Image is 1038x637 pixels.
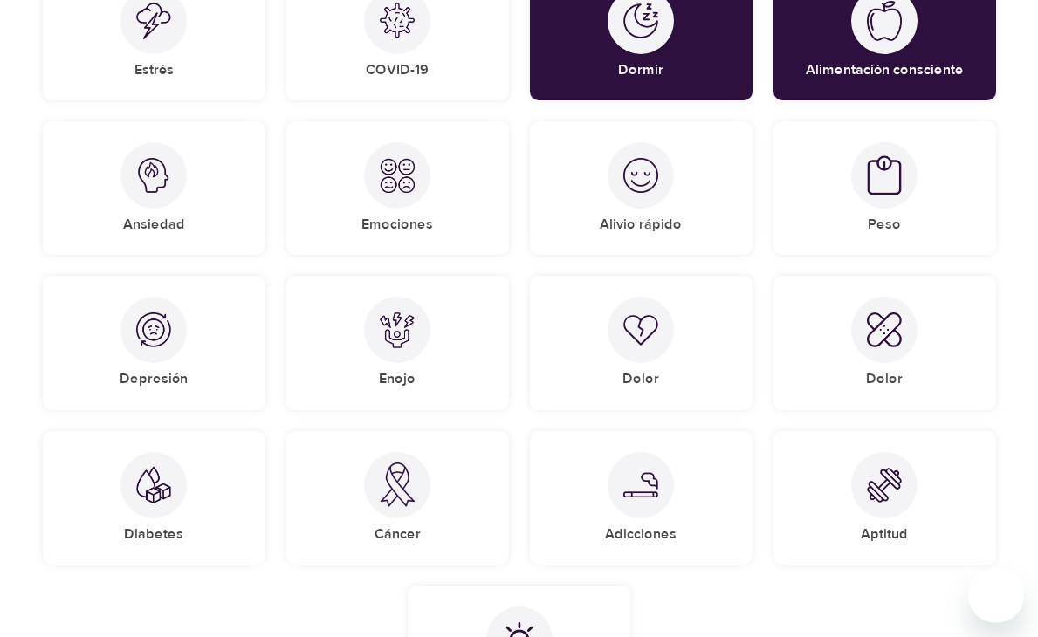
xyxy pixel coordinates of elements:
[618,61,663,79] h5: Dormir
[867,155,902,196] img: Weight
[530,276,753,409] div: GriefDolor
[134,61,174,79] h5: Estrés
[623,472,658,497] img: Addictions
[968,567,1024,623] iframe: Button to launch messaging window
[123,216,185,234] h5: Ansiedad
[867,1,902,41] img: Mindful Eating
[361,216,433,234] h5: Emociones
[530,121,753,255] div: Quick ReliefAlivio rápido
[605,525,677,544] h5: Adicciones
[806,61,964,79] h5: Alimentación consciente
[286,431,509,565] div: CancerCáncer
[286,276,509,409] div: AngerEnojo
[380,3,415,38] img: COVID-19
[43,431,265,565] div: DiabetesDiabetes
[867,312,902,347] img: Pain
[623,3,658,38] img: Sleep
[866,370,903,388] h5: Dolor
[773,276,996,409] div: PainDolor
[124,525,183,544] h5: Diabetes
[120,370,188,388] h5: Depresión
[530,431,753,565] div: AddictionsAdicciones
[379,370,416,388] h5: Enojo
[43,276,265,409] div: DepressionDepresión
[622,370,659,388] h5: Dolor
[773,121,996,255] div: WeightPeso
[286,121,509,255] div: EmotionsEmociones
[623,158,658,193] img: Quick Relief
[136,158,171,193] img: Anxiety
[600,216,682,234] h5: Alivio rápido
[861,525,908,544] h5: Aptitud
[867,468,902,503] img: Fitness
[136,3,171,39] img: Stress
[868,216,901,234] h5: Peso
[375,525,421,544] h5: Cáncer
[43,121,265,255] div: AnxietyAnsiedad
[623,314,658,346] img: Grief
[380,312,415,348] img: Anger
[136,312,171,347] img: Depression
[380,158,415,193] img: Emotions
[366,61,429,79] h5: COVID-19
[773,431,996,565] div: FitnessAptitud
[136,466,171,503] img: Diabetes
[380,462,415,507] img: Cancer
